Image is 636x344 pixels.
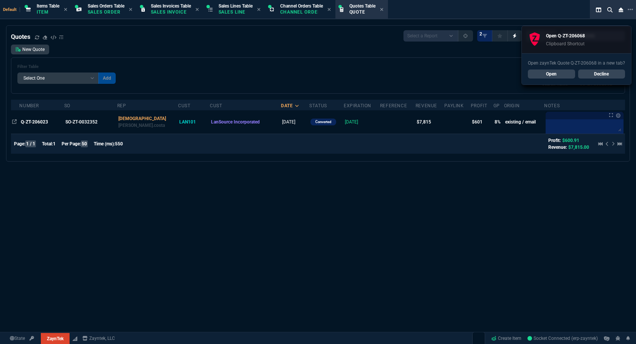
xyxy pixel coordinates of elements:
td: [DATE] [344,110,380,134]
a: New Quote [11,45,49,54]
a: Create Item [488,333,524,344]
td: double click to filter by Rep [117,110,178,134]
p: Sales Line [219,9,253,15]
div: Notes [544,103,560,109]
div: Expiration [344,103,371,109]
nx-icon: Close Tab [380,7,383,13]
span: Total: [42,141,53,147]
p: Quote [349,9,375,15]
div: Status [309,103,327,109]
div: Number [19,103,39,109]
div: Rep [117,103,126,109]
span: $600.91 [562,138,579,143]
div: Cust [210,103,222,109]
nx-icon: Close Tab [327,7,331,13]
a: API TOKEN [27,335,36,342]
nx-icon: Close Workbench [616,5,626,14]
div: Cust [178,103,190,109]
p: Open zaynTek Quote Q-ZT-206068 in a new tab? [528,60,625,66]
span: $7,815.00 [568,145,589,150]
nx-icon: Search [604,5,616,14]
nx-icon: Close Tab [257,7,261,13]
span: Sales Invoices Table [151,3,191,9]
a: Open [528,69,575,79]
p: Clipboard Shortcut [546,41,585,47]
p: [DEMOGRAPHIC_DATA] [118,115,177,122]
div: Reference [380,103,407,109]
h6: Filter Table [17,64,116,69]
td: undefined [380,110,416,134]
nx-icon: Close Tab [195,7,199,13]
nx-icon: Close Tab [129,7,132,13]
a: msbcCompanyName [80,335,117,342]
span: Revenue: [548,145,567,150]
span: Q-ZT-206023 [21,119,48,125]
span: 8% [495,119,501,125]
span: 1 [53,141,56,147]
td: [DATE] [281,110,309,134]
span: Time (ms): [94,141,115,147]
span: 1 / 1 [25,140,36,147]
span: Quotes Table [349,3,375,9]
p: Item [37,9,59,15]
p: Open Q-ZT-206068 [546,32,585,39]
span: LAN101 [179,119,196,125]
nx-icon: Split Panels [593,5,604,14]
span: Default [3,7,20,12]
a: evpcJGV02tP_EdMwAAEV [527,335,598,342]
span: Socket Connected (erp-zayntek) [527,336,598,341]
div: GP [493,103,500,109]
h4: Quotes [11,32,30,42]
div: Revenue [416,103,437,109]
div: SO-ZT-0032352 [65,119,114,125]
span: Sales Lines Table [219,3,253,9]
span: Profit: [548,138,561,143]
span: 50 [81,140,88,147]
a: Global State [8,335,27,342]
span: $601 [472,119,482,125]
nx-icon: Open New Tab [628,6,633,13]
p: Channel Order [280,9,318,15]
span: Items Table [37,3,59,9]
p: existing / email [505,119,543,125]
span: Page: [14,141,25,147]
span: 550 [115,141,123,147]
p: [PERSON_NAME].costa [118,122,177,129]
div: SO [64,103,70,109]
span: $7,815 [417,119,431,125]
p: Sales Order [88,9,124,15]
div: origin [504,103,520,109]
p: Sales Invoice [151,9,189,15]
span: Sales Orders Table [88,3,124,9]
a: Decline [578,69,625,79]
nx-icon: Open In Opposite Panel [12,119,17,125]
span: Per Page: [62,141,81,147]
span: 2 [479,31,482,37]
div: profit [471,103,487,109]
div: Date [281,103,293,109]
div: PayLink [444,103,464,109]
nx-icon: Close Tab [64,7,67,13]
span: LanSource Incorporated [211,119,260,125]
span: Channel Orders Table [280,3,323,9]
td: Open SO in Expanded View [64,110,117,134]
